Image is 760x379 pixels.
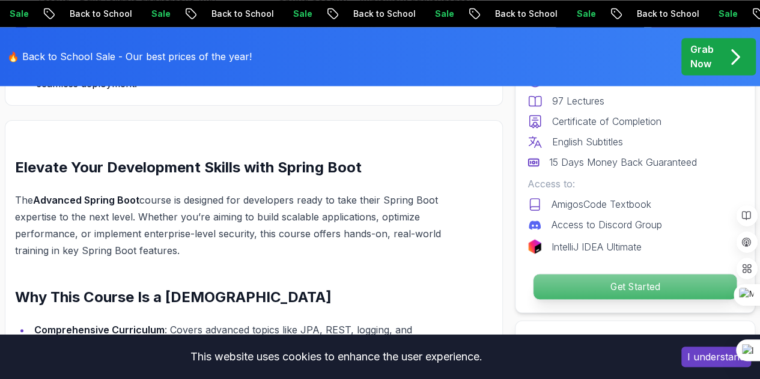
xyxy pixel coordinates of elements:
p: Sale [563,8,601,20]
p: 97 Lectures [552,94,604,108]
h2: Share this Course [527,333,743,350]
p: Access to: [527,177,743,191]
p: Get Started [534,274,737,299]
p: IntelliJ IDEA Ultimate [552,239,642,253]
p: Back to School [56,8,138,20]
p: Grab Now [690,42,714,71]
p: Back to School [198,8,279,20]
button: Get Started [533,273,737,300]
button: Accept cookies [681,347,751,367]
p: Sale [279,8,318,20]
p: AmigosCode Textbook [552,197,651,211]
h2: Elevate Your Development Skills with Spring Boot [15,158,445,177]
p: The course is designed for developers ready to take their Spring Boot expertise to the next level... [15,192,445,259]
h2: Why This Course Is a [DEMOGRAPHIC_DATA] [15,288,445,307]
p: Access to Discord Group [552,217,662,232]
p: Sale [705,8,743,20]
img: jetbrains logo [527,239,542,253]
p: Sale [421,8,460,20]
p: Back to School [339,8,421,20]
p: 15 Days Money Back Guaranteed [549,155,697,169]
li: : Covers advanced topics like JPA, REST, logging, and security. [31,321,445,355]
p: 🔥 Back to School Sale - Our best prices of the year! [7,49,252,64]
strong: Advanced Spring Boot [33,194,139,206]
div: This website uses cookies to enhance the user experience. [9,344,663,370]
p: Back to School [623,8,705,20]
strong: Comprehensive Curriculum [34,324,165,336]
p: Certificate of Completion [552,114,661,129]
p: Sale [138,8,176,20]
p: English Subtitles [552,135,623,149]
p: Back to School [481,8,563,20]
